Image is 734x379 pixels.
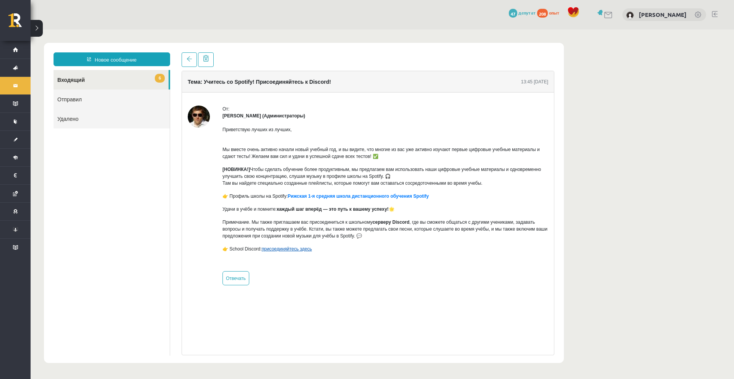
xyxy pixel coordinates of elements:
[257,164,398,169] a: Рижская 1-я средняя школа дистанционного обучения Spotify
[626,11,634,19] img: Степан Григорьев
[231,217,281,222] a: присоединяйтесь здесь
[518,10,536,16] font: депутат
[342,190,379,195] font: серверу Discord
[23,41,138,60] a: 6Входящий
[246,177,358,182] font: каждый шаг вперёд — это путь к вашему успеху!
[192,164,257,169] font: 👉 Профиль школы на Spotify:
[192,98,261,103] font: Приветствую лучших из лучших,
[64,28,106,33] font: Новое сообщение
[490,50,518,55] font: 13:45 [DATE]
[192,84,274,89] font: [PERSON_NAME] (Администраторы)
[128,46,130,51] font: 6
[639,11,687,18] a: [PERSON_NAME]
[192,151,452,156] font: Там вы найдете специально созданные плейлисты, которые помогут вам оставаться сосредоточенными во...
[23,23,140,37] a: Новое сообщение
[511,11,515,17] font: 47
[549,10,560,16] font: опыт
[27,47,54,54] font: Входящий
[192,242,219,256] a: Отвечать
[358,177,364,182] font: 🌟
[27,67,51,73] font: Отправил
[537,10,563,16] a: 208 опыт
[195,246,215,252] font: Отвечать
[192,177,246,182] font: Удачи в учёбе и помните:
[23,60,139,80] a: Отправил
[192,190,517,209] font: , где вы сможете общаться с другими учениками, задавать вопросы и получать поддержку в учёбе. Кст...
[509,10,536,16] a: 47 депутат
[192,117,509,130] font: Мы вместе очень активно начали новый учебный год, и вы видите, что многие из вас уже активно изуч...
[8,13,31,33] a: Рижская 1-я средняя школа заочного обучения
[539,11,546,17] font: 208
[192,137,219,143] font: [НОВИНКА!]
[192,217,231,222] font: 👉 School Discord:
[192,190,342,195] font: Примечание. Мы также приглашаем вас присоединиться к школьному
[27,86,48,93] font: Удалено
[192,137,510,150] font: Чтобы сделать обучение более продуктивным, мы предлагаем вам использовать наши цифровые учебные м...
[157,76,179,98] img: Иво Капинс
[23,80,139,99] a: Удалено
[157,49,300,55] font: Тема: Учитесь со Spotify! Присоединяйтесь к Discord!
[192,77,199,82] font: От:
